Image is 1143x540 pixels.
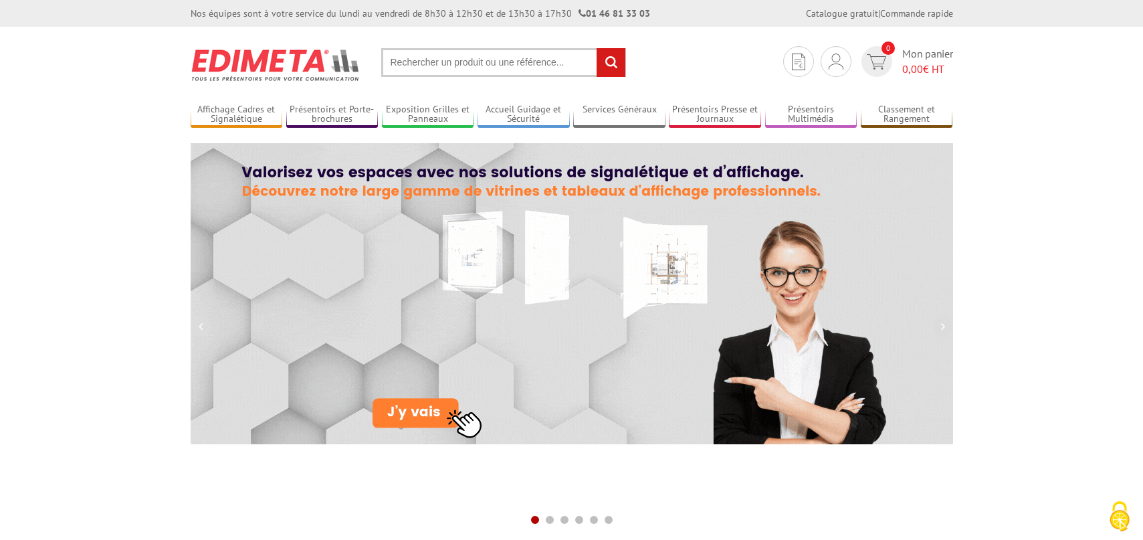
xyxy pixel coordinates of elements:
[381,48,626,77] input: Rechercher un produit ou une référence...
[382,104,474,126] a: Exposition Grilles et Panneaux
[902,62,923,76] span: 0,00
[861,104,953,126] a: Classement et Rangement
[880,7,953,19] a: Commande rapide
[191,40,361,90] img: Présentoir, panneau, stand - Edimeta - PLV, affichage, mobilier bureau, entreprise
[579,7,650,19] strong: 01 46 81 33 03
[902,46,953,77] span: Mon panier
[792,54,805,70] img: devis rapide
[478,104,570,126] a: Accueil Guidage et Sécurité
[765,104,857,126] a: Présentoirs Multimédia
[858,46,953,77] a: devis rapide 0 Mon panier 0,00€ HT
[806,7,953,20] div: |
[902,62,953,77] span: € HT
[867,54,886,70] img: devis rapide
[191,104,283,126] a: Affichage Cadres et Signalétique
[573,104,665,126] a: Services Généraux
[829,54,843,70] img: devis rapide
[1103,500,1136,533] img: Cookies (fenêtre modale)
[881,41,895,55] span: 0
[806,7,878,19] a: Catalogue gratuit
[191,7,650,20] div: Nos équipes sont à votre service du lundi au vendredi de 8h30 à 12h30 et de 13h30 à 17h30
[1096,494,1143,540] button: Cookies (fenêtre modale)
[669,104,761,126] a: Présentoirs Presse et Journaux
[597,48,625,77] input: rechercher
[286,104,379,126] a: Présentoirs et Porte-brochures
